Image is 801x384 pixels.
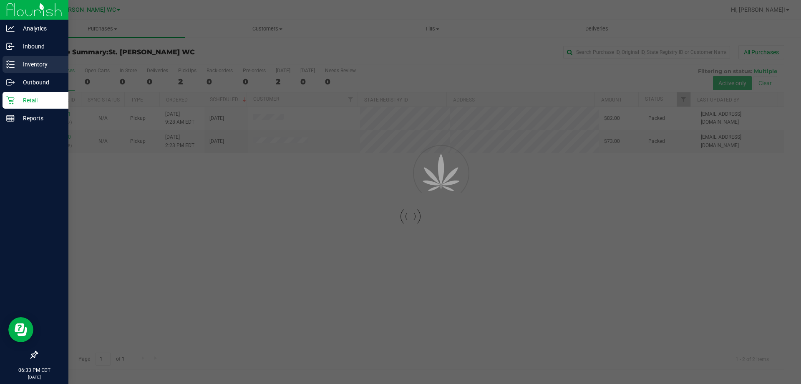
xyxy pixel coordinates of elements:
[15,95,65,105] p: Retail
[15,41,65,51] p: Inbound
[6,114,15,122] inline-svg: Reports
[8,317,33,342] iframe: Resource center
[6,24,15,33] inline-svg: Analytics
[6,60,15,69] inline-svg: Inventory
[15,77,65,87] p: Outbound
[6,42,15,51] inline-svg: Inbound
[4,366,65,374] p: 06:33 PM EDT
[15,23,65,33] p: Analytics
[6,78,15,86] inline-svg: Outbound
[15,59,65,69] p: Inventory
[4,374,65,380] p: [DATE]
[6,96,15,104] inline-svg: Retail
[15,113,65,123] p: Reports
